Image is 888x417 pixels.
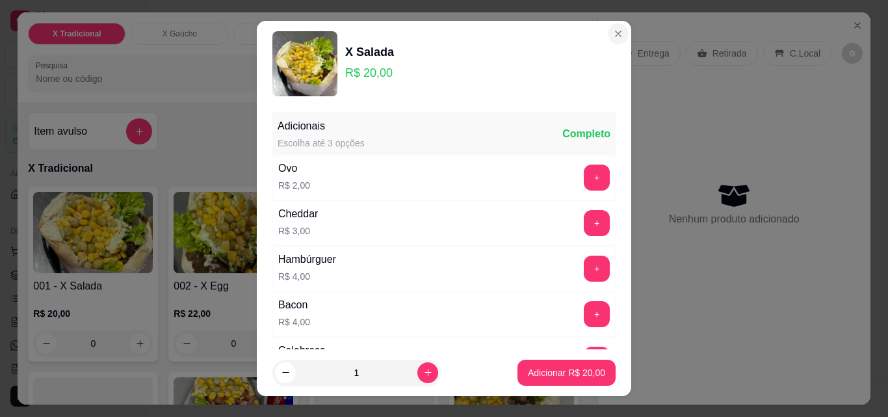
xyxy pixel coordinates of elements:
img: product-image [272,31,337,96]
p: R$ 4,00 [278,316,310,329]
div: Bacon [278,297,310,313]
p: R$ 4,00 [278,270,336,283]
button: add [584,256,610,282]
div: Ovo [278,161,310,176]
div: Escolha até 3 opções [278,137,365,150]
button: Close [608,23,629,44]
div: Adicionais [278,118,365,134]
p: R$ 3,00 [278,224,318,237]
button: increase-product-quantity [417,362,438,383]
div: X Salada [345,43,394,61]
div: Hambúrguer [278,252,336,267]
div: Cheddar [278,206,318,222]
button: decrease-product-quantity [275,362,296,383]
p: R$ 20,00 [345,64,394,82]
button: add [584,347,610,373]
div: Calabresa [278,343,326,358]
button: add [584,301,610,327]
p: R$ 2,00 [278,179,310,192]
button: add [584,210,610,236]
button: add [584,165,610,191]
div: Completo [562,126,610,142]
button: Adicionar R$ 20,00 [517,360,616,386]
p: Adicionar R$ 20,00 [528,366,605,379]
